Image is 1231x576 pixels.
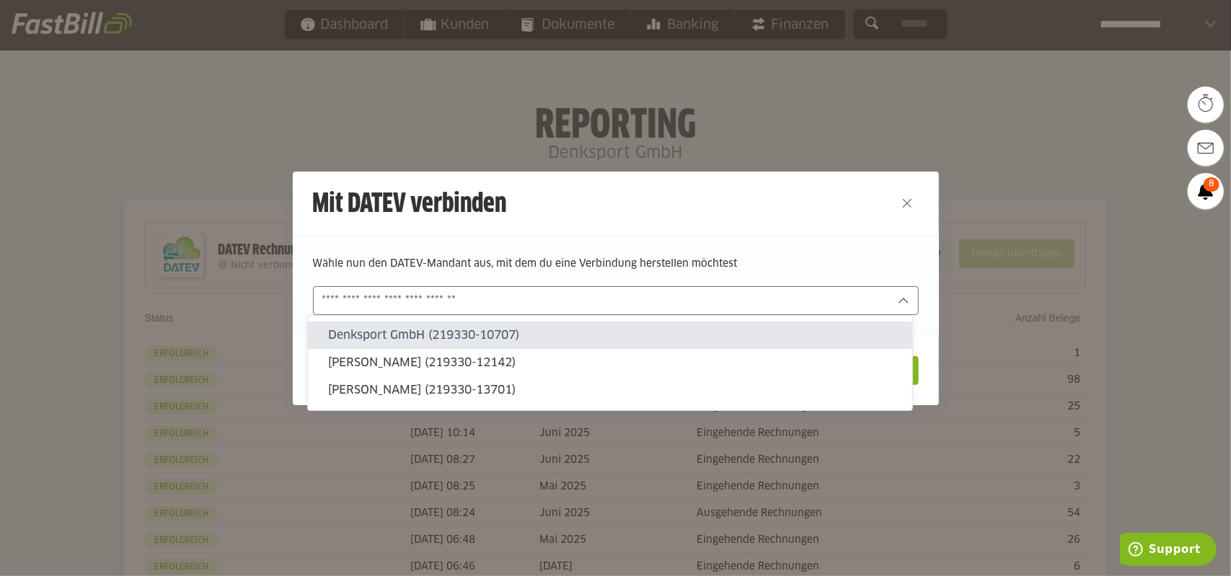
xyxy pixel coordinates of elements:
p: Wähle nun den DATEV-Mandant aus, mit dem du eine Verbindung herstellen möchtest [313,256,919,272]
a: 8 [1188,173,1224,209]
sl-option: [PERSON_NAME] (219330-13701) [308,376,912,404]
iframe: Öffnet ein Widget, in dem Sie weitere Informationen finden [1120,533,1217,569]
sl-option: Denksport GmbH (219330-10707) [308,322,912,349]
sl-option: [PERSON_NAME] (219330-12142) [308,349,912,376]
span: 8 [1204,177,1219,192]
